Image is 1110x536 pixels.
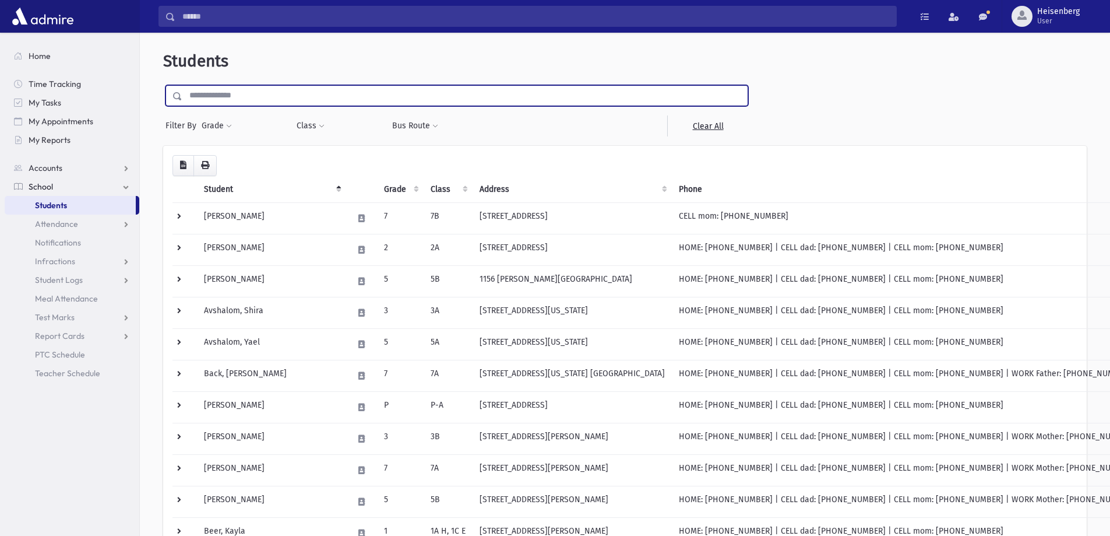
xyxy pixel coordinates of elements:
[197,454,346,486] td: [PERSON_NAME]
[473,265,672,297] td: 1156 [PERSON_NAME][GEOGRAPHIC_DATA]
[197,234,346,265] td: [PERSON_NAME]
[5,215,139,233] a: Attendance
[377,234,424,265] td: 2
[5,177,139,196] a: School
[193,155,217,176] button: Print
[35,368,100,379] span: Teacher Schedule
[35,312,75,323] span: Test Marks
[377,486,424,517] td: 5
[5,308,139,327] a: Test Marks
[424,202,473,234] td: 7B
[473,391,672,423] td: [STREET_ADDRESS]
[5,47,139,65] a: Home
[35,349,85,360] span: PTC Schedule
[5,252,139,271] a: Infractions
[424,391,473,423] td: P-A
[377,265,424,297] td: 5
[377,202,424,234] td: 7
[163,51,228,71] span: Students
[473,454,672,486] td: [STREET_ADDRESS][PERSON_NAME]
[29,97,61,108] span: My Tasks
[424,486,473,517] td: 5B
[473,360,672,391] td: [STREET_ADDRESS][US_STATE] [GEOGRAPHIC_DATA]
[197,423,346,454] td: [PERSON_NAME]
[9,5,76,28] img: AdmirePro
[197,265,346,297] td: [PERSON_NAME]
[377,328,424,360] td: 5
[424,297,473,328] td: 3A
[197,360,346,391] td: Back, [PERSON_NAME]
[5,93,139,112] a: My Tasks
[5,75,139,93] a: Time Tracking
[5,112,139,131] a: My Appointments
[473,328,672,360] td: [STREET_ADDRESS][US_STATE]
[197,297,346,328] td: Avshalom, Shira
[424,328,473,360] td: 5A
[29,51,51,61] span: Home
[377,423,424,454] td: 3
[5,196,136,215] a: Students
[29,181,53,192] span: School
[201,115,232,136] button: Grade
[5,289,139,308] a: Meal Attendance
[1037,7,1080,16] span: Heisenberg
[5,327,139,345] a: Report Cards
[377,360,424,391] td: 7
[5,159,139,177] a: Accounts
[377,176,424,203] th: Grade: activate to sort column ascending
[424,176,473,203] th: Class: activate to sort column ascending
[377,297,424,328] td: 3
[35,293,98,304] span: Meal Attendance
[165,120,201,132] span: Filter By
[473,202,672,234] td: [STREET_ADDRESS]
[424,423,473,454] td: 3B
[35,275,83,285] span: Student Logs
[424,265,473,297] td: 5B
[197,202,346,234] td: [PERSON_NAME]
[473,234,672,265] td: [STREET_ADDRESS]
[296,115,325,136] button: Class
[424,360,473,391] td: 7A
[473,486,672,517] td: [STREET_ADDRESS][PERSON_NAME]
[35,256,75,267] span: Infractions
[197,391,346,423] td: [PERSON_NAME]
[392,115,439,136] button: Bus Route
[377,391,424,423] td: P
[29,79,81,89] span: Time Tracking
[424,454,473,486] td: 7A
[35,331,84,341] span: Report Cards
[29,163,62,173] span: Accounts
[667,115,748,136] a: Clear All
[5,271,139,289] a: Student Logs
[5,131,139,149] a: My Reports
[5,233,139,252] a: Notifications
[35,200,67,211] span: Students
[424,234,473,265] td: 2A
[473,423,672,454] td: [STREET_ADDRESS][PERSON_NAME]
[29,135,71,145] span: My Reports
[197,328,346,360] td: Avshalom, Yael
[473,297,672,328] td: [STREET_ADDRESS][US_STATE]
[473,176,672,203] th: Address: activate to sort column ascending
[1037,16,1080,26] span: User
[29,116,93,127] span: My Appointments
[197,176,346,203] th: Student: activate to sort column descending
[197,486,346,517] td: [PERSON_NAME]
[377,454,424,486] td: 7
[5,345,139,364] a: PTC Schedule
[35,237,81,248] span: Notifications
[5,364,139,383] a: Teacher Schedule
[175,6,896,27] input: Search
[172,155,194,176] button: CSV
[35,219,78,229] span: Attendance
